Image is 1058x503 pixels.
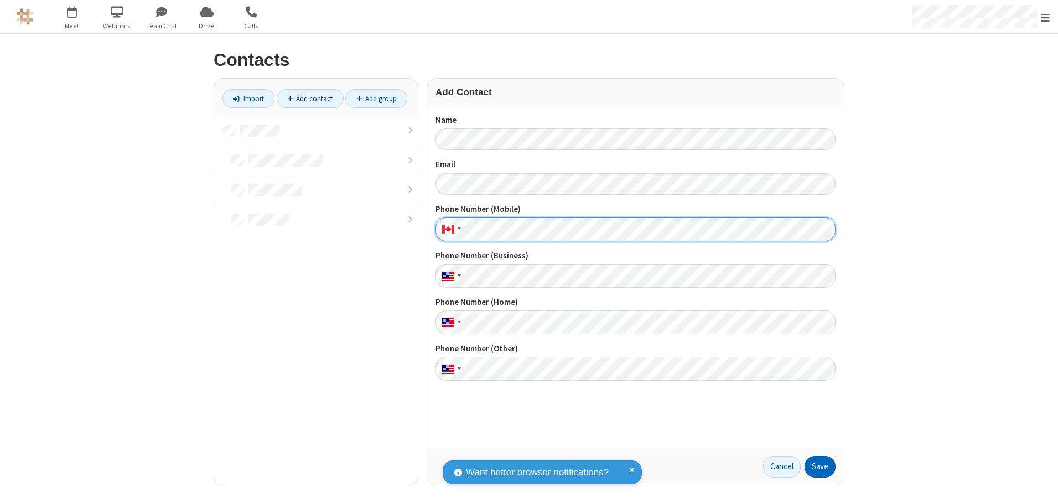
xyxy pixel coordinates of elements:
a: Import [222,89,274,108]
span: Calls [231,21,272,31]
img: QA Selenium DO NOT DELETE OR CHANGE [17,8,33,25]
a: Add contact [277,89,344,108]
h2: Contacts [214,50,844,70]
span: Webinars [96,21,138,31]
div: United States: + 1 [435,264,464,288]
button: Save [805,456,836,478]
div: United States: + 1 [435,357,464,381]
span: Team Chat [141,21,183,31]
span: Meet [51,21,93,31]
label: Phone Number (Business) [435,250,836,262]
span: Want better browser notifications? [466,465,609,480]
div: United States: + 1 [435,310,464,334]
div: Canada: + 1 [435,217,464,241]
label: Phone Number (Other) [435,343,836,355]
label: Name [435,114,836,127]
a: Cancel [763,456,801,478]
label: Phone Number (Home) [435,296,836,309]
label: Phone Number (Mobile) [435,203,836,216]
span: Drive [186,21,227,31]
a: Add group [345,89,407,108]
label: Email [435,158,836,171]
h3: Add Contact [435,87,836,97]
